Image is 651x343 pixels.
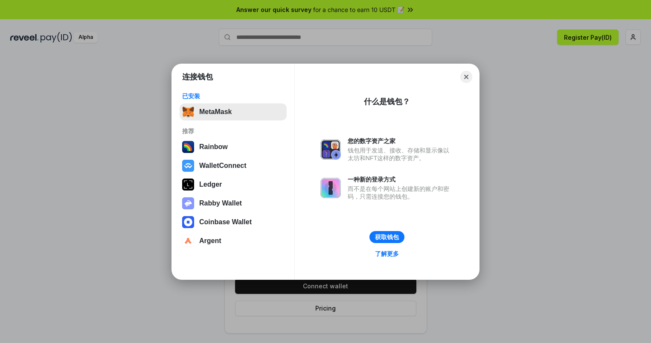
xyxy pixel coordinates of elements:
img: svg+xml,%3Csvg%20width%3D%2228%22%20height%3D%2228%22%20viewBox%3D%220%200%2028%2028%22%20fill%3D... [182,160,194,172]
div: 您的数字资产之家 [348,137,453,145]
img: svg+xml,%3Csvg%20xmlns%3D%22http%3A%2F%2Fwww.w3.org%2F2000%2Fsvg%22%20fill%3D%22none%22%20viewBox... [320,139,341,160]
img: svg+xml,%3Csvg%20width%3D%22120%22%20height%3D%22120%22%20viewBox%3D%220%200%20120%20120%22%20fil... [182,141,194,153]
div: Argent [199,237,221,245]
div: 一种新的登录方式 [348,176,453,183]
button: 获取钱包 [369,231,404,243]
button: Ledger [180,176,287,193]
button: Argent [180,232,287,249]
div: WalletConnect [199,162,247,170]
button: Rabby Wallet [180,195,287,212]
h1: 连接钱包 [182,72,213,82]
img: svg+xml,%3Csvg%20fill%3D%22none%22%20height%3D%2233%22%20viewBox%3D%220%200%2035%2033%22%20width%... [182,106,194,118]
div: Ledger [199,181,222,188]
button: Coinbase Wallet [180,214,287,231]
img: svg+xml,%3Csvg%20width%3D%2228%22%20height%3D%2228%22%20viewBox%3D%220%200%2028%2028%22%20fill%3D... [182,235,194,247]
button: MetaMask [180,103,287,120]
button: Close [460,71,472,83]
div: Coinbase Wallet [199,218,252,226]
div: Rainbow [199,143,228,151]
div: 了解更多 [375,250,399,258]
div: 什么是钱包？ [364,97,410,107]
div: Rabby Wallet [199,199,242,207]
div: 获取钱包 [375,233,399,241]
img: svg+xml,%3Csvg%20xmlns%3D%22http%3A%2F%2Fwww.w3.org%2F2000%2Fsvg%22%20width%3D%2228%22%20height%3... [182,179,194,191]
button: Rainbow [180,138,287,155]
a: 了解更多 [370,248,404,259]
div: 推荐 [182,127,284,135]
img: svg+xml,%3Csvg%20xmlns%3D%22http%3A%2F%2Fwww.w3.org%2F2000%2Fsvg%22%20fill%3D%22none%22%20viewBox... [320,178,341,198]
div: MetaMask [199,108,232,116]
div: 已安装 [182,92,284,100]
img: svg+xml,%3Csvg%20width%3D%2228%22%20height%3D%2228%22%20viewBox%3D%220%200%2028%2028%22%20fill%3D... [182,216,194,228]
div: 钱包用于发送、接收、存储和显示像以太坊和NFT这样的数字资产。 [348,147,453,162]
div: 而不是在每个网站上创建新的账户和密码，只需连接您的钱包。 [348,185,453,200]
button: WalletConnect [180,157,287,174]
img: svg+xml,%3Csvg%20xmlns%3D%22http%3A%2F%2Fwww.w3.org%2F2000%2Fsvg%22%20fill%3D%22none%22%20viewBox... [182,197,194,209]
